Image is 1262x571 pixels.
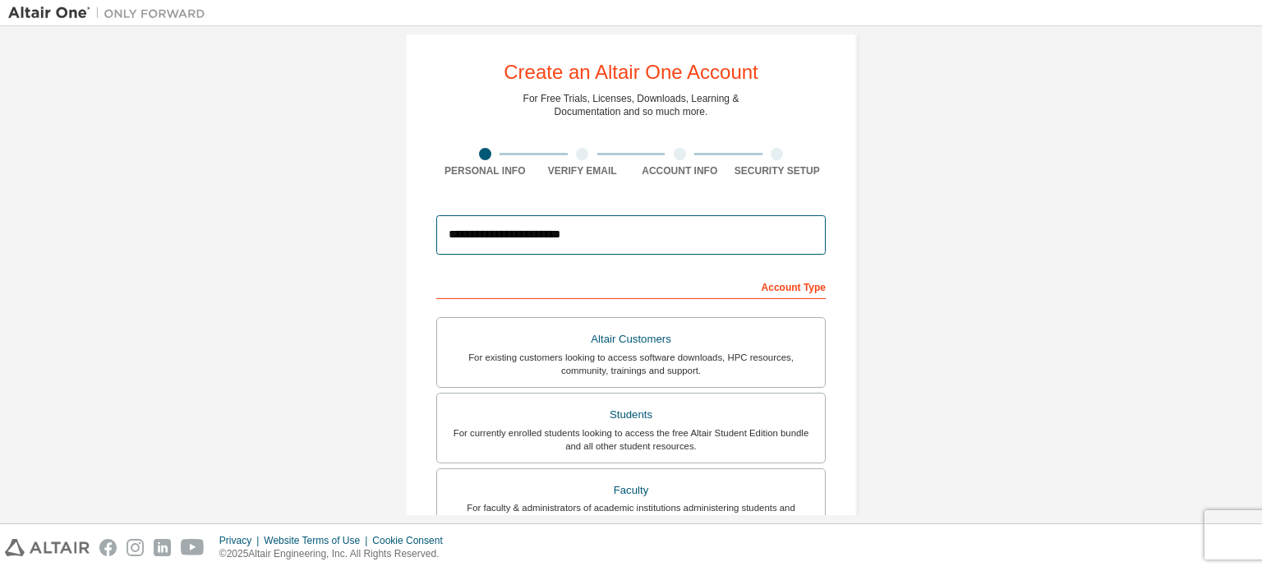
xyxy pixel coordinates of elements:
div: Account Info [631,164,729,177]
div: Altair Customers [447,328,815,351]
div: Privacy [219,534,264,547]
div: Website Terms of Use [264,534,372,547]
div: Account Type [436,273,826,299]
div: For existing customers looking to access software downloads, HPC resources, community, trainings ... [447,351,815,377]
div: Security Setup [729,164,827,177]
img: youtube.svg [181,539,205,556]
div: Cookie Consent [372,534,452,547]
div: Faculty [447,479,815,502]
div: Verify Email [534,164,632,177]
img: altair_logo.svg [5,539,90,556]
img: Altair One [8,5,214,21]
p: © 2025 Altair Engineering, Inc. All Rights Reserved. [219,547,453,561]
img: facebook.svg [99,539,117,556]
img: linkedin.svg [154,539,171,556]
img: instagram.svg [127,539,144,556]
div: For Free Trials, Licenses, Downloads, Learning & Documentation and so much more. [523,92,739,118]
div: Personal Info [436,164,534,177]
div: Create an Altair One Account [504,62,758,82]
div: Students [447,403,815,426]
div: For currently enrolled students looking to access the free Altair Student Edition bundle and all ... [447,426,815,453]
div: For faculty & administrators of academic institutions administering students and accessing softwa... [447,501,815,527]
